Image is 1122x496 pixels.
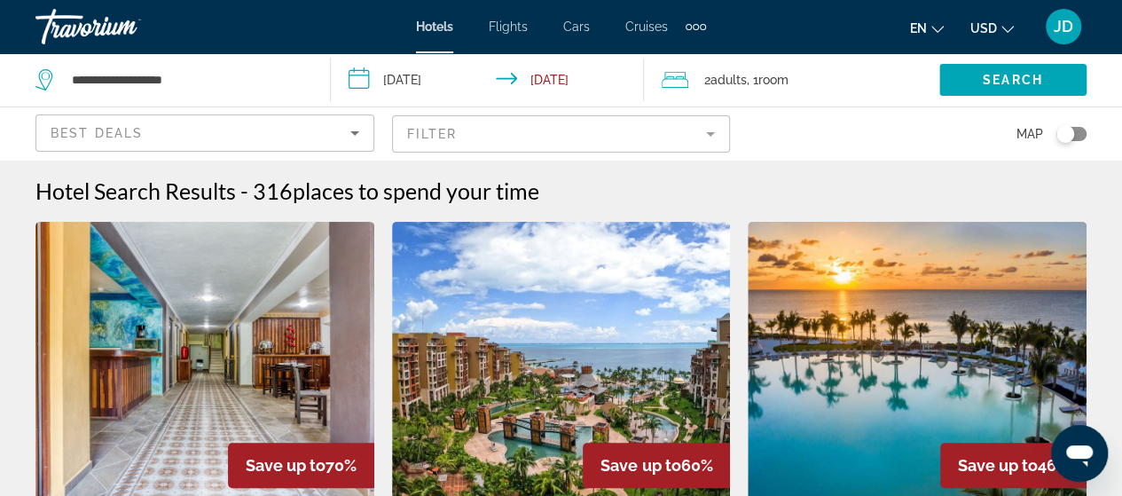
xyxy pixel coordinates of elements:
iframe: Button to launch messaging window [1051,425,1108,482]
span: Save up to [958,456,1038,475]
span: JD [1054,18,1073,35]
button: User Menu [1040,8,1087,45]
div: 70% [228,443,374,488]
span: USD [970,21,997,35]
span: Search [983,73,1043,87]
button: Change language [910,15,944,41]
button: Change currency [970,15,1014,41]
button: Travelers: 2 adults, 0 children [644,53,939,106]
span: Map [1016,122,1043,146]
h2: 316 [253,177,539,204]
div: 60% [583,443,730,488]
span: Save up to [246,456,326,475]
span: 2 [704,67,747,92]
a: Cars [563,20,590,34]
h1: Hotel Search Results [35,177,236,204]
a: Cruises [625,20,668,34]
span: - [240,177,248,204]
button: Extra navigation items [686,12,706,41]
button: Filter [392,114,731,154]
span: , 1 [747,67,789,92]
a: Flights [489,20,528,34]
mat-select: Sort by [51,122,359,144]
button: Search [939,64,1087,96]
a: Travorium [35,4,213,50]
a: Hotels [416,20,453,34]
span: en [910,21,927,35]
span: Room [758,73,789,87]
span: places to spend your time [293,177,539,204]
span: Adults [710,73,747,87]
button: Toggle map [1043,126,1087,142]
span: Save up to [600,456,680,475]
button: Check-in date: Sep 29, 2025 Check-out date: Oct 6, 2025 [331,53,644,106]
div: 46% [940,443,1087,488]
span: Best Deals [51,126,143,140]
